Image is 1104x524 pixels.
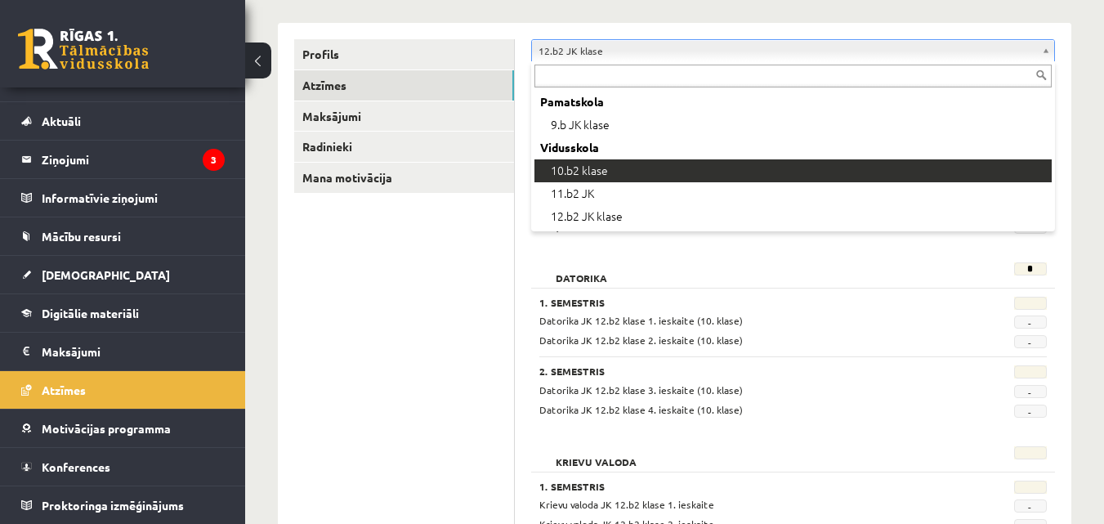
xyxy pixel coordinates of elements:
div: 11.b2 JK [534,182,1052,205]
div: Vidusskola [534,137,1052,159]
div: 10.b2 klase [534,159,1052,182]
div: Pamatskola [534,91,1052,114]
div: 9.b JK klase [534,114,1052,137]
div: 12.b2 JK klase [534,205,1052,228]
